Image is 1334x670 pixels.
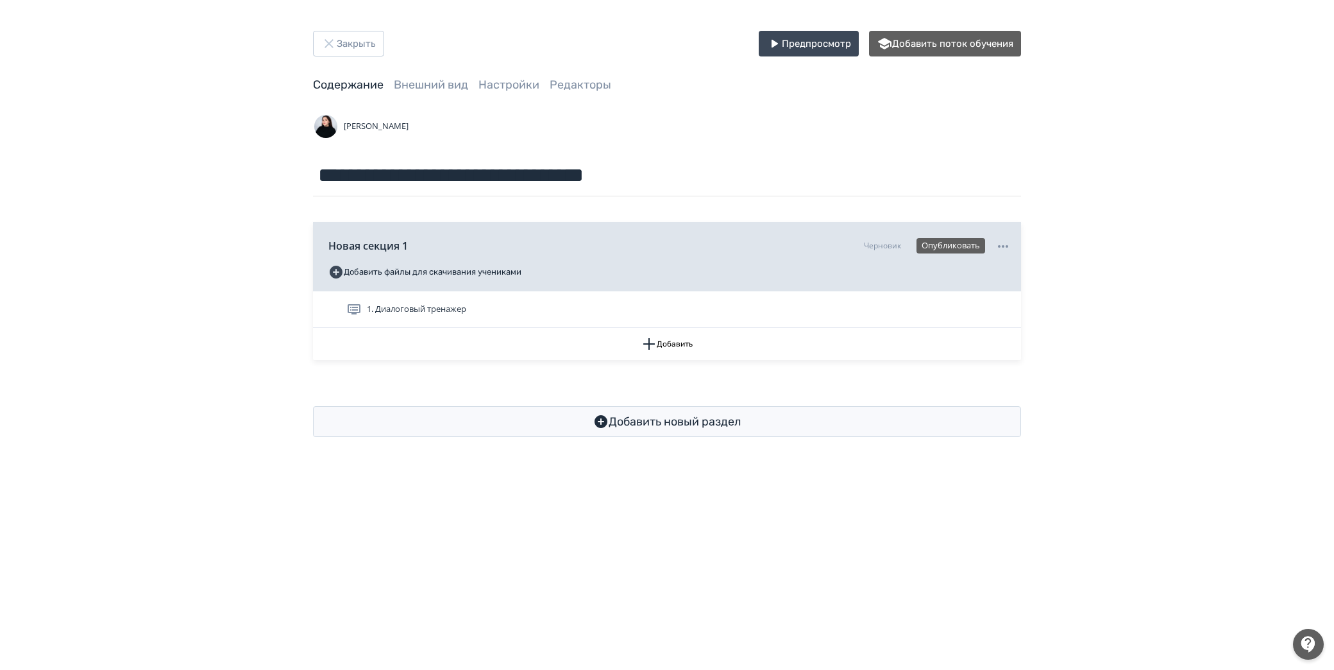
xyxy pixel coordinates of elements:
[313,328,1021,360] button: Добавить
[344,120,409,133] span: [PERSON_NAME]
[313,291,1021,328] div: 1. Диалоговый тренажер
[478,78,539,92] a: Настройки
[313,31,384,56] button: Закрыть
[328,238,408,253] span: Новая секция 1
[328,262,521,282] button: Добавить файлы для скачивания учениками
[869,31,1021,56] button: Добавить поток обучения
[313,78,384,92] a: Содержание
[313,406,1021,437] button: Добавить новый раздел
[367,303,466,316] span: 1. Диалоговый тренажер
[864,240,901,252] div: Черновик
[916,238,985,253] button: Опубликовать
[394,78,468,92] a: Внешний вид
[313,114,339,139] img: Avatar
[759,31,859,56] button: Предпросмотр
[550,78,611,92] a: Редакторы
